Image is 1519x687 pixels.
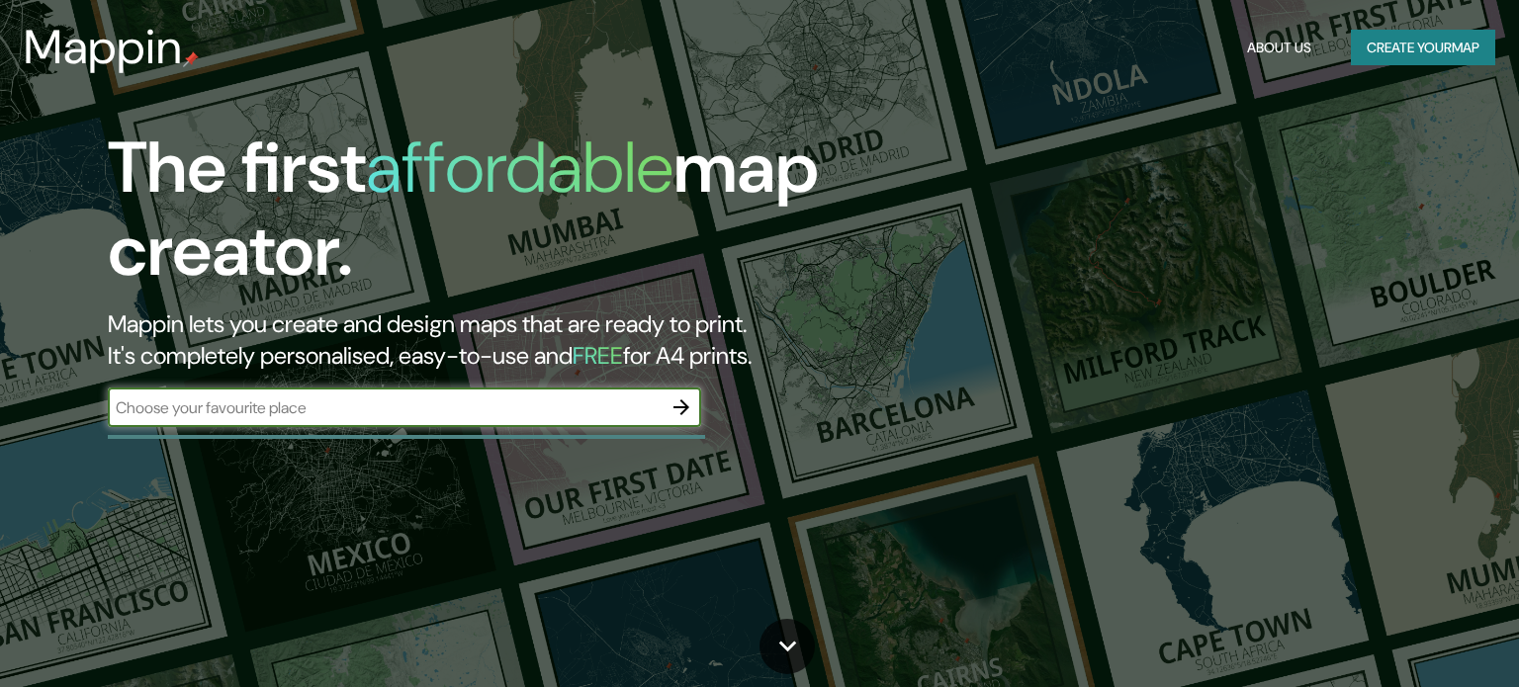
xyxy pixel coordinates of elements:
h1: affordable [366,122,673,214]
input: Choose your favourite place [108,396,662,419]
h2: Mappin lets you create and design maps that are ready to print. It's completely personalised, eas... [108,308,867,372]
img: mappin-pin [183,51,199,67]
h5: FREE [573,340,623,371]
iframe: Help widget launcher [1343,610,1497,665]
button: About Us [1239,30,1319,66]
h3: Mappin [24,20,183,75]
button: Create yourmap [1351,30,1495,66]
h1: The first map creator. [108,127,867,308]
